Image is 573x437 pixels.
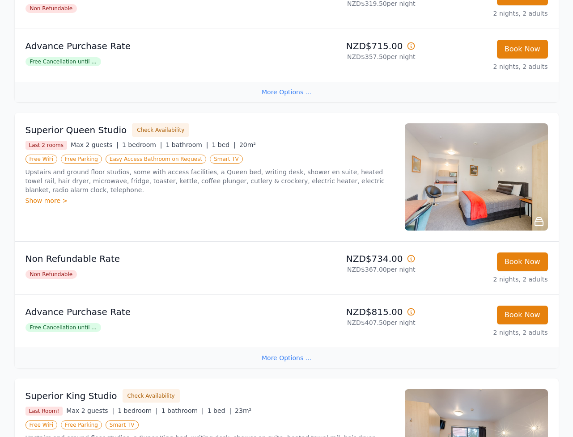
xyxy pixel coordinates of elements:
span: Last 2 rooms [25,141,68,150]
span: Smart TV [106,420,139,429]
h3: Superior Queen Studio [25,124,127,136]
span: 1 bedroom | [118,407,158,414]
span: Smart TV [210,155,243,164]
p: NZD$815.00 [290,306,416,318]
p: Upstairs and ground floor studios, some with access facilities, a Queen bed, writing desk, shower... [25,168,394,194]
span: Non Refundable [25,270,77,279]
span: 23m² [235,407,251,414]
p: 2 nights, 2 adults [423,275,548,284]
p: 2 nights, 2 adults [423,62,548,71]
button: Book Now [497,40,548,59]
span: Free Parking [61,420,102,429]
p: NZD$407.50 per night [290,318,416,327]
span: Free Parking [61,155,102,164]
div: Show more > [25,196,394,205]
p: NZD$715.00 [290,40,416,52]
p: NZD$357.50 per night [290,52,416,61]
span: Max 2 guests | [71,141,119,148]
p: 2 nights, 2 adults [423,9,548,18]
div: More Options ... [15,348,559,368]
span: 1 bed | [212,141,236,148]
span: 20m² [239,141,256,148]
p: Advance Purchase Rate [25,306,283,318]
p: NZD$367.00 per night [290,265,416,274]
span: Last Room! [25,407,63,416]
button: Book Now [497,252,548,271]
span: Free WiFi [25,155,58,164]
p: Non Refundable Rate [25,252,283,265]
span: Max 2 guests | [66,407,114,414]
button: Check Availability [123,389,180,403]
div: More Options ... [15,82,559,102]
span: Free Cancellation until ... [25,57,101,66]
span: Non Refundable [25,4,77,13]
span: Free Cancellation until ... [25,323,101,332]
button: Check Availability [132,123,189,137]
span: Easy Access Bathroom on Request [106,155,206,164]
h3: Superior King Studio [25,390,117,402]
p: Advance Purchase Rate [25,40,283,52]
p: NZD$734.00 [290,252,416,265]
span: Free WiFi [25,420,58,429]
span: 1 bed | [208,407,231,414]
span: 1 bathroom | [161,407,204,414]
span: 1 bathroom | [166,141,208,148]
p: 2 nights, 2 adults [423,328,548,337]
span: 1 bedroom | [122,141,162,148]
button: Book Now [497,306,548,324]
